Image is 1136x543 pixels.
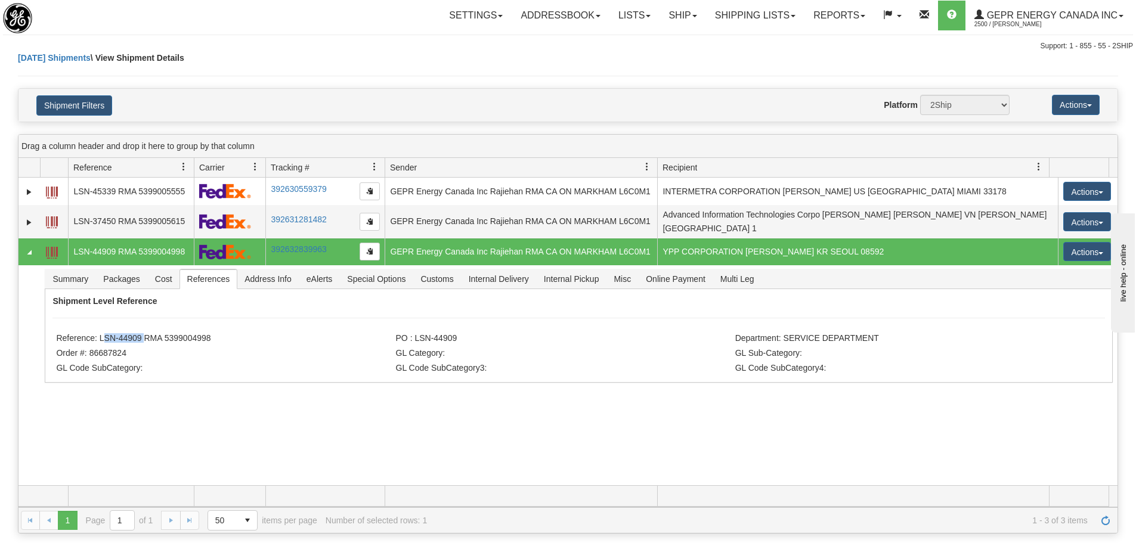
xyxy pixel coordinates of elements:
[1063,182,1111,201] button: Actions
[884,99,918,111] label: Platform
[385,178,657,205] td: GEPR Energy Canada Inc Rajiehan RMA CA ON MARKHAM L6C0M1
[46,211,58,230] a: Label
[606,269,638,288] span: Misc
[1063,242,1111,261] button: Actions
[68,238,194,266] td: LSN-44909 RMA 5399004998
[396,333,732,345] li: PO : LSN-44909
[413,269,460,288] span: Customs
[299,269,340,288] span: eAlerts
[46,241,58,260] a: Label
[637,157,657,177] a: Sender filter column settings
[271,184,326,194] a: 392630559379
[660,1,705,30] a: Ship
[735,348,1072,360] li: GL Sub-Category:
[537,269,606,288] span: Internal Pickup
[199,214,251,229] img: 2 - FedEx Express®
[385,158,657,178] th: Press ctrl + space to group
[45,269,95,288] span: Summary
[271,162,309,173] span: Tracking #
[194,158,265,178] th: Press ctrl + space to group
[1096,511,1115,530] a: Refresh
[199,184,251,198] img: 2 - FedEx Express®
[396,363,732,375] li: GL Code SubCategory3:
[96,269,147,288] span: Packages
[56,363,392,375] li: GL Code SubCategory:
[91,53,184,63] span: \ View Shipment Details
[713,269,762,288] span: Multi Leg
[965,1,1132,30] a: GEPR Energy Canada Inc 2500 / [PERSON_NAME]
[237,269,299,288] span: Address Info
[199,162,225,173] span: Carrier
[1052,95,1100,115] button: Actions
[396,348,732,360] li: GL Category:
[326,516,427,525] div: Number of selected rows: 1
[73,162,112,173] span: Reference
[18,53,91,63] a: [DATE] Shipments
[215,514,231,526] span: 50
[208,510,258,530] span: Page sizes drop down
[657,178,1058,205] td: INTERMETRA CORPORATION [PERSON_NAME] US [GEOGRAPHIC_DATA] MIAMI 33178
[360,243,380,260] button: Copy to clipboard
[974,18,1064,30] span: 2500 / [PERSON_NAME]
[340,269,413,288] span: Special Options
[56,333,392,345] li: Reference: LSN-44909 RMA 5399004998
[639,269,713,288] span: Online Payment
[52,296,157,306] strong: Shipment Level Reference
[1049,158,1109,178] th: Press ctrl + space to group
[40,158,68,178] th: Press ctrl + space to group
[110,511,134,530] input: Page 1
[360,182,380,200] button: Copy to clipboard
[706,1,804,30] a: Shipping lists
[271,244,326,254] a: 392632839963
[208,510,317,530] span: items per page
[245,157,265,177] a: Carrier filter column settings
[68,158,194,178] th: Press ctrl + space to group
[360,213,380,231] button: Copy to clipboard
[9,10,110,19] div: live help - online
[435,516,1088,525] span: 1 - 3 of 3 items
[18,135,1118,158] div: grid grouping header
[23,246,35,258] a: Collapse
[148,269,179,288] span: Cost
[265,158,385,178] th: Press ctrl + space to group
[3,41,1133,51] div: Support: 1 - 855 - 55 - 2SHIP
[512,1,609,30] a: Addressbook
[1063,212,1111,231] button: Actions
[735,363,1072,375] li: GL Code SubCategory4:
[86,510,153,530] span: Page of 1
[735,333,1072,345] li: Department: SERVICE DEPARTMENT
[984,10,1118,20] span: GEPR Energy Canada Inc
[68,205,194,238] td: LSN-37450 RMA 5399005615
[56,348,392,360] li: Order #: 86687824
[174,157,194,177] a: Reference filter column settings
[36,95,112,116] button: Shipment Filters
[68,178,194,205] td: LSN-45339 RMA 5399005555
[46,181,58,200] a: Label
[23,216,35,228] a: Expand
[440,1,512,30] a: Settings
[180,269,237,288] span: References
[390,162,417,173] span: Sender
[1029,157,1049,177] a: Recipient filter column settings
[385,238,657,266] td: GEPR Energy Canada Inc Rajiehan RMA CA ON MARKHAM L6C0M1
[663,162,697,173] span: Recipient
[657,158,1049,178] th: Press ctrl + space to group
[3,3,32,33] img: logo2500.jpg
[657,238,1058,266] td: YPP CORPORATION [PERSON_NAME] KR SEOUL 08592
[609,1,660,30] a: Lists
[804,1,874,30] a: Reports
[199,244,251,259] img: 2 - FedEx Express®
[657,205,1058,238] td: Advanced Information Technologies Corpo [PERSON_NAME] [PERSON_NAME] VN [PERSON_NAME][GEOGRAPHIC_D...
[364,157,385,177] a: Tracking # filter column settings
[58,511,77,530] span: Page 1
[271,215,326,224] a: 392631281482
[23,186,35,198] a: Expand
[1109,210,1135,332] iframe: chat widget
[238,511,257,530] span: select
[385,205,657,238] td: GEPR Energy Canada Inc Rajiehan RMA CA ON MARKHAM L6C0M1
[462,269,536,288] span: Internal Delivery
